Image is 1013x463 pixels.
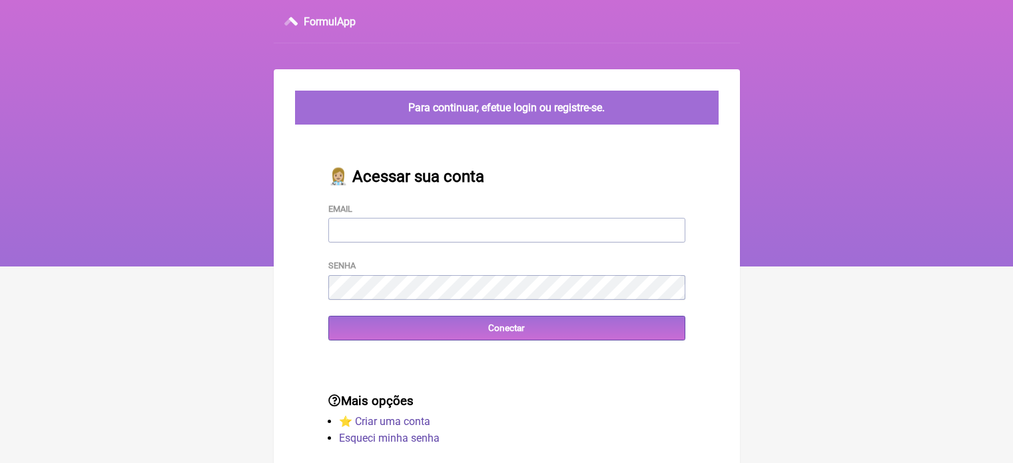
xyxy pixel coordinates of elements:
input: Conectar [328,316,685,340]
h3: FormulApp [304,15,356,28]
h2: 👩🏼‍⚕️ Acessar sua conta [328,167,685,186]
label: Email [328,204,352,214]
a: Esqueci minha senha [339,432,440,444]
label: Senha [328,260,356,270]
h3: Mais opções [328,394,685,408]
div: Para continuar, efetue login ou registre-se. [295,91,719,125]
a: ⭐️ Criar uma conta [339,415,430,428]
